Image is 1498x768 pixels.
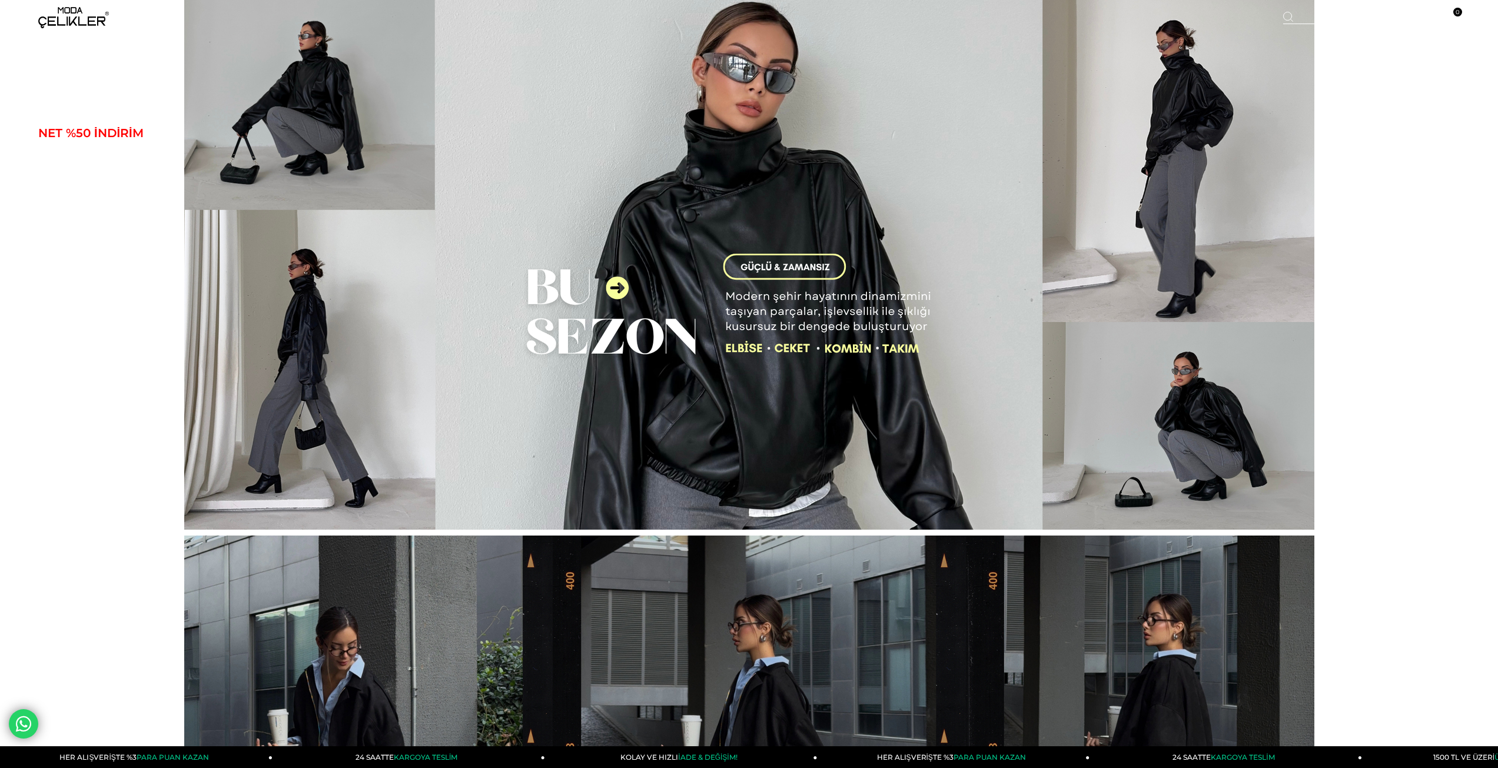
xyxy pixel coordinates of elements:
a: NET %50 İNDİRİM [38,126,200,140]
a: ELBİSE [38,148,200,162]
span: KARGOYA TESLİM [394,753,457,762]
span: İADE & DEĞİŞİM! [678,753,737,762]
a: HER ALIŞVERİŞTE %3PARA PUAN KAZAN [817,746,1090,768]
a: 0 [1447,14,1456,22]
a: KOLAY VE HIZLIİADE & DEĞİŞİM! [545,746,818,768]
span: KARGOYA TESLİM [1211,753,1274,762]
a: DIŞ GİYİM [38,169,200,184]
a: ÇOK SATANLAR [38,257,200,271]
a: YENİ GELENLER [38,104,200,118]
a: KOMBİN [38,235,200,249]
a: AKSESUAR [38,278,200,292]
a: 24 SAATTEKARGOYA TESLİM [273,746,545,768]
a: GİYİM [38,191,200,205]
a: 24 SAATTEKARGOYA TESLİM [1090,746,1362,768]
span: PARA PUAN KAZAN [954,753,1026,762]
a: TAKIM [38,213,200,227]
span: 0 [1453,8,1462,16]
img: logo [38,7,109,28]
span: PARA PUAN KAZAN [137,753,209,762]
a: Anasayfa [38,82,200,97]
